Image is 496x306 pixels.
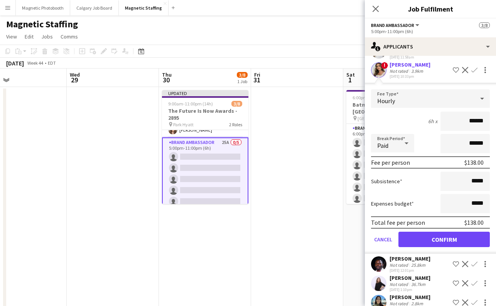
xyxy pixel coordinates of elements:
[231,101,242,107] span: 3/8
[22,32,37,42] a: Edit
[48,60,56,66] div: EDT
[464,219,484,226] div: $138.00
[371,22,414,28] span: Brand Ambassador
[371,219,425,226] div: Total fee per person
[428,118,437,125] div: 6h x
[161,75,172,84] span: 30
[377,142,388,149] span: Paid
[69,75,80,84] span: 29
[6,59,24,67] div: [DATE]
[254,71,260,78] span: Fri
[345,75,355,84] span: 1
[70,0,119,15] button: Calgary Job Board
[6,18,78,30] h1: Magnetic Staffing
[410,262,427,268] div: 25.8km
[371,28,490,34] div: 5:00pm-11:00pm (6h)
[168,101,213,107] span: 9:00am-11:00pm (14h)
[390,68,410,74] div: Not rated
[410,281,427,287] div: 36.7km
[398,232,490,247] button: Confirm
[6,33,17,40] span: View
[410,68,425,74] div: 3.9km
[390,287,430,292] div: [DATE] 1:10pm
[119,0,169,15] button: Magnetic Staffing
[353,95,392,100] span: 6:00pm-9:00pm (3h)
[390,74,430,79] div: [DATE] 10:33pm
[381,62,388,69] span: !
[253,75,260,84] span: 31
[346,101,433,115] h3: Batmitzvah Event - [GEOGRAPHIC_DATA]
[464,159,484,166] div: $138.00
[162,90,248,96] div: Updated
[173,122,194,127] span: Park Hyatt
[3,32,20,42] a: View
[479,22,490,28] span: 3/8
[25,33,34,40] span: Edit
[365,37,496,56] div: Applicants
[25,60,45,66] span: Week 44
[371,178,402,185] label: Subsistence
[390,268,430,273] div: [DATE] 12:01pm
[371,232,395,247] button: Cancel
[70,71,80,78] span: Wed
[16,0,70,15] button: Magnetic Photobooth
[365,4,496,14] h3: Job Fulfilment
[162,137,248,210] app-card-role: Brand Ambassador25A0/55:00pm-11:00pm (6h)
[61,33,78,40] span: Comms
[41,33,53,40] span: Jobs
[390,262,410,268] div: Not rated
[371,200,414,207] label: Expenses budget
[390,61,430,68] div: [PERSON_NAME]
[38,32,56,42] a: Jobs
[371,159,410,166] div: Fee per person
[358,115,400,121] span: [GEOGRAPHIC_DATA]
[371,22,420,28] button: Brand Ambassador
[390,255,430,262] div: [PERSON_NAME]
[390,274,430,281] div: [PERSON_NAME]
[390,294,430,301] div: [PERSON_NAME]
[237,72,248,78] span: 3/8
[346,124,433,217] app-card-role: Brand Ambassador10A0/76:00pm-9:00pm (3h)
[57,32,81,42] a: Comms
[390,55,430,60] div: [DATE] 11:58am
[377,97,395,105] span: Hourly
[162,107,248,121] h3: The Future Is Now Awards - 2895
[237,79,247,84] div: 1 Job
[390,281,410,287] div: Not rated
[229,122,242,127] span: 2 Roles
[162,71,172,78] span: Thu
[346,90,433,204] app-job-card: 6:00pm-9:00pm (3h)0/7Batmitzvah Event - [GEOGRAPHIC_DATA] [GEOGRAPHIC_DATA]1 RoleBrand Ambassador...
[346,71,355,78] span: Sat
[162,90,248,204] app-job-card: Updated9:00am-11:00pm (14h)3/8The Future Is Now Awards - 2895 Park Hyatt2 RolesBrand Ambassador3/...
